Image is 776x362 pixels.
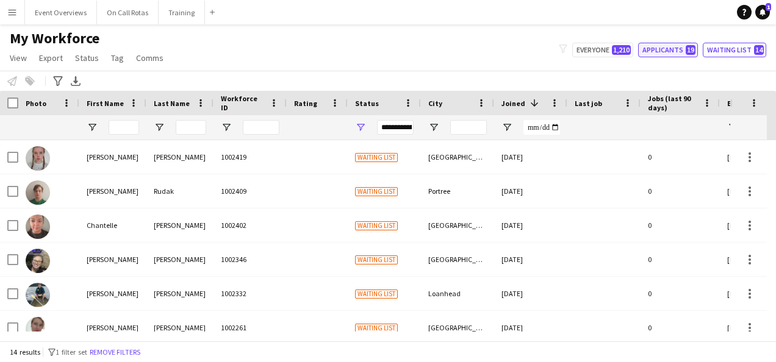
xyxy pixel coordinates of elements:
[26,146,50,171] img: Chloe-Ann Colvin
[87,122,98,133] button: Open Filter Menu
[355,187,398,196] span: Waiting list
[79,311,146,344] div: [PERSON_NAME]
[111,52,124,63] span: Tag
[34,50,68,66] a: Export
[25,1,97,24] button: Event Overviews
[154,122,165,133] button: Open Filter Menu
[686,45,695,55] span: 19
[214,311,287,344] div: 1002261
[641,208,720,242] div: 0
[294,99,317,108] span: Rating
[494,243,567,276] div: [DATE]
[26,283,50,307] img: Murray Cherrington
[154,99,190,108] span: Last Name
[26,99,46,108] span: Photo
[641,243,720,276] div: 0
[648,94,698,112] span: Jobs (last 90 days)
[221,122,232,133] button: Open Filter Menu
[421,208,494,242] div: [GEOGRAPHIC_DATA]
[214,174,287,208] div: 1002409
[39,52,63,63] span: Export
[146,311,214,344] div: [PERSON_NAME]
[136,52,163,63] span: Comms
[75,52,99,63] span: Status
[87,346,143,359] button: Remove filters
[754,45,764,55] span: 14
[214,208,287,242] div: 1002402
[26,180,50,205] img: Radziej Rudak
[51,74,65,88] app-action-btn: Advanced filters
[146,140,214,174] div: [PERSON_NAME]
[79,208,146,242] div: Chantelle
[494,277,567,310] div: [DATE]
[421,277,494,310] div: Loanhead
[355,122,366,133] button: Open Filter Menu
[501,99,525,108] span: Joined
[641,174,720,208] div: 0
[727,99,747,108] span: Email
[421,174,494,208] div: Portree
[214,277,287,310] div: 1002332
[641,140,720,174] div: 0
[146,243,214,276] div: [PERSON_NAME]
[494,174,567,208] div: [DATE]
[355,221,398,230] span: Waiting list
[575,99,602,108] span: Last job
[355,324,398,333] span: Waiting list
[146,208,214,242] div: [PERSON_NAME]
[79,174,146,208] div: [PERSON_NAME]
[612,45,631,55] span: 1,210
[355,255,398,264] span: Waiting list
[10,29,99,48] span: My Workforce
[355,153,398,162] span: Waiting list
[159,1,205,24] button: Training
[703,43,766,57] button: Waiting list14
[421,243,494,276] div: [GEOGRAPHIC_DATA]
[494,208,567,242] div: [DATE]
[428,99,442,108] span: City
[26,249,50,273] img: Emily Hansen
[146,277,214,310] div: [PERSON_NAME]
[572,43,633,57] button: Everyone1,210
[641,277,720,310] div: 0
[79,277,146,310] div: [PERSON_NAME]
[26,215,50,239] img: Chantelle McDonald
[10,52,27,63] span: View
[5,50,32,66] a: View
[494,311,567,344] div: [DATE]
[638,43,698,57] button: Applicants19
[106,50,129,66] a: Tag
[494,140,567,174] div: [DATE]
[243,120,279,135] input: Workforce ID Filter Input
[109,120,139,135] input: First Name Filter Input
[523,120,560,135] input: Joined Filter Input
[97,1,159,24] button: On Call Rotas
[755,5,770,20] a: 1
[355,99,379,108] span: Status
[214,140,287,174] div: 1002419
[79,140,146,174] div: [PERSON_NAME]
[26,317,50,341] img: Linda Hakajova
[87,99,124,108] span: First Name
[501,122,512,133] button: Open Filter Menu
[221,94,265,112] span: Workforce ID
[56,347,87,357] span: 1 filter set
[131,50,168,66] a: Comms
[641,311,720,344] div: 0
[421,140,494,174] div: [GEOGRAPHIC_DATA]
[79,243,146,276] div: [PERSON_NAME]
[214,243,287,276] div: 1002346
[68,74,83,88] app-action-btn: Export XLSX
[450,120,487,135] input: City Filter Input
[146,174,214,208] div: Rudak
[176,120,206,135] input: Last Name Filter Input
[428,122,439,133] button: Open Filter Menu
[70,50,104,66] a: Status
[766,3,771,11] span: 1
[727,122,738,133] button: Open Filter Menu
[355,289,398,299] span: Waiting list
[421,311,494,344] div: [GEOGRAPHIC_DATA]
